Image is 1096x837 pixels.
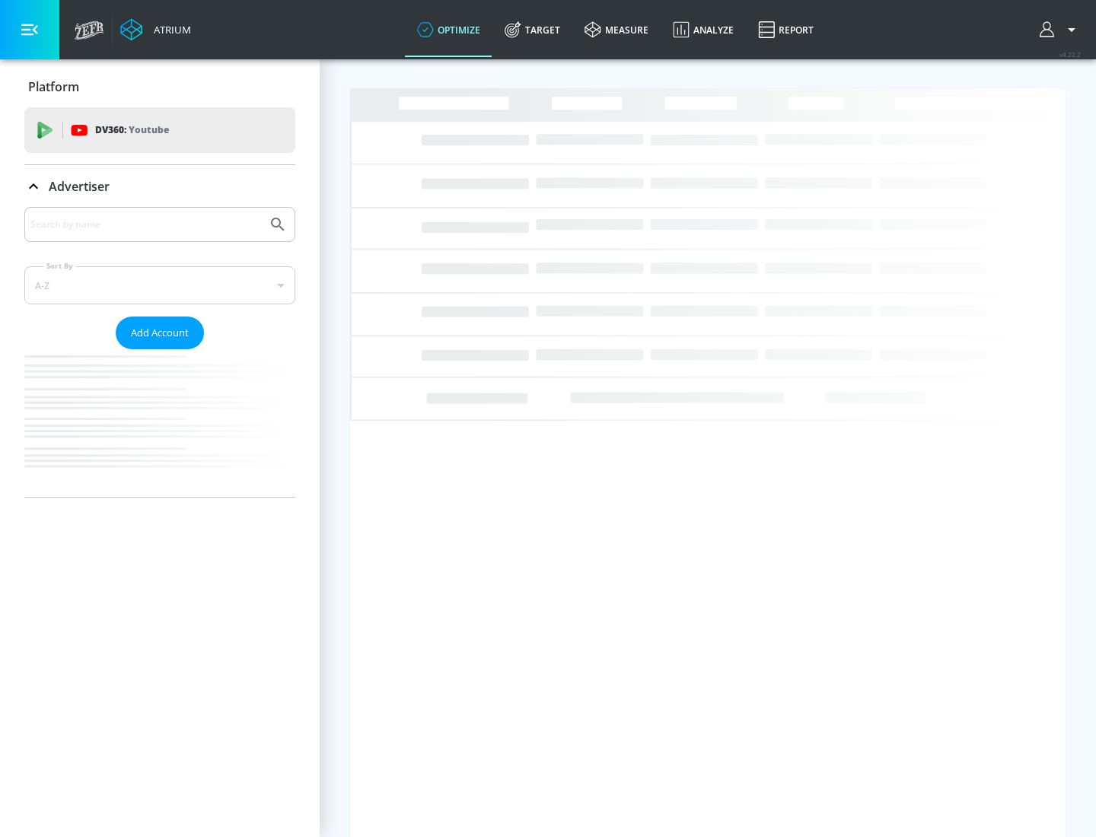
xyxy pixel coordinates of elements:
[746,2,826,57] a: Report
[24,65,295,108] div: Platform
[148,23,191,37] div: Atrium
[129,122,169,138] p: Youtube
[116,317,204,349] button: Add Account
[24,207,295,497] div: Advertiser
[1059,50,1081,59] span: v 4.22.2
[49,178,110,195] p: Advertiser
[572,2,661,57] a: measure
[120,18,191,41] a: Atrium
[24,266,295,304] div: A-Z
[24,107,295,153] div: DV360: Youtube
[95,122,169,138] p: DV360:
[24,165,295,208] div: Advertiser
[405,2,492,57] a: optimize
[661,2,746,57] a: Analyze
[43,261,76,271] label: Sort By
[492,2,572,57] a: Target
[28,78,79,95] p: Platform
[24,349,295,497] nav: list of Advertiser
[131,324,189,342] span: Add Account
[30,215,261,234] input: Search by name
